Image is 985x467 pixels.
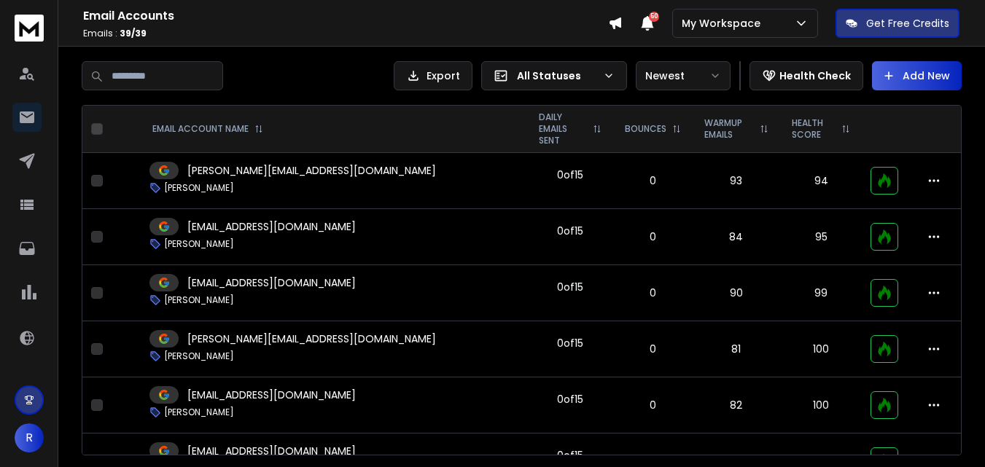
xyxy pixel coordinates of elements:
div: 0 of 15 [557,336,583,350]
h1: Email Accounts [83,7,608,25]
p: 0 [622,342,684,356]
p: 0 [622,286,684,300]
button: R [15,423,44,452]
td: 99 [780,265,862,321]
p: 0 [622,173,684,188]
p: BOUNCES [625,123,666,135]
button: Get Free Credits [836,9,959,38]
div: 0 of 15 [557,448,583,463]
td: 84 [693,209,781,265]
td: 90 [693,265,781,321]
p: HEALTH SCORE [792,117,836,141]
td: 93 [693,153,781,209]
p: DAILY EMAILS SENT [539,111,586,146]
p: [PERSON_NAME] [164,407,234,418]
p: WARMUP EMAILS [704,117,755,141]
td: 82 [693,377,781,433]
img: logo [15,15,44,42]
button: Newest [636,61,731,90]
p: [PERSON_NAME] [164,238,234,250]
p: [EMAIL_ADDRESS][DOMAIN_NAME] [187,388,356,402]
div: 0 of 15 [557,280,583,294]
p: Health Check [779,68,851,83]
p: My Workspace [682,16,766,31]
p: [EMAIL_ADDRESS][DOMAIN_NAME] [187,275,356,290]
button: Add New [872,61,962,90]
div: 0 of 15 [557,392,583,407]
button: Export [394,61,472,90]
td: 81 [693,321,781,377]
td: 100 [780,321,862,377]
p: All Statuses [517,68,597,83]
p: 0 [622,229,684,244]
div: EMAIL ACCOUNT NAME [152,123,263,135]
p: [PERSON_NAME][EMAIL_ADDRESS][DOMAIN_NAME] [187,331,436,346]
span: 50 [649,12,659,22]
p: [EMAIL_ADDRESS][DOMAIN_NAME] [187,219,356,234]
p: [PERSON_NAME] [164,182,234,194]
p: Emails : [83,28,608,39]
button: Health Check [750,61,863,90]
p: [PERSON_NAME] [164,350,234,362]
td: 95 [780,209,862,265]
div: 0 of 15 [557,168,583,182]
p: [EMAIL_ADDRESS][DOMAIN_NAME] [187,444,356,458]
p: 0 [622,398,684,412]
td: 100 [780,377,862,433]
p: [PERSON_NAME][EMAIL_ADDRESS][DOMAIN_NAME] [187,163,436,178]
div: 0 of 15 [557,224,583,238]
span: 39 / 39 [120,27,147,39]
p: Get Free Credits [866,16,949,31]
td: 94 [780,153,862,209]
p: [PERSON_NAME] [164,294,234,306]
